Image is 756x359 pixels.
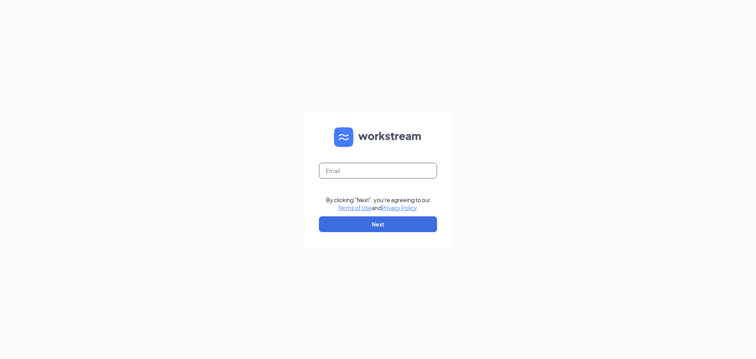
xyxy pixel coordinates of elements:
[326,196,430,212] div: By clicking "Next", you're agreeing to our and .
[319,216,437,232] button: Next
[319,163,437,179] input: Email
[338,204,372,211] a: Terms of Use
[334,127,422,147] img: WS logo and Workstream text
[382,204,417,211] a: Privacy Policy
